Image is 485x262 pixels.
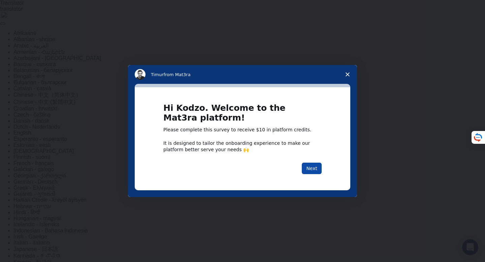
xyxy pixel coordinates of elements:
button: Next [302,163,322,174]
span: Assistance [13,5,46,11]
div: It is designed to tailor the onboarding experience to make our platform better serve your needs 🙌 [163,140,322,152]
h1: Hi Kodzo. Welcome to the Mat3ra platform! [163,103,322,127]
span: Timur [151,72,163,77]
span: Close survey [338,65,357,84]
img: Profile image for Timur [135,69,145,80]
span: from Mat3ra [163,72,190,77]
div: Please complete this survey to receive $10 in platform credits. [163,127,322,133]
